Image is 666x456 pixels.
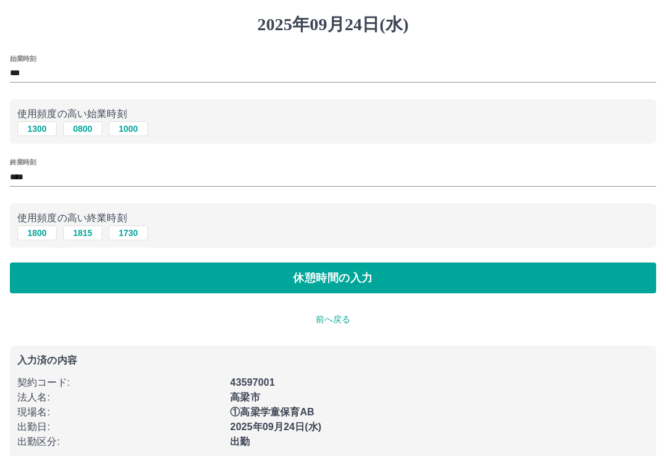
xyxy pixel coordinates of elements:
[17,375,223,390] p: 契約コード :
[10,313,656,326] p: 前へ戻る
[10,158,36,167] label: 終業時刻
[10,263,656,293] button: 休憩時間の入力
[17,121,57,136] button: 1300
[17,434,223,449] p: 出勤区分 :
[230,377,274,388] b: 43597001
[63,121,102,136] button: 0800
[17,107,649,121] p: 使用頻度の高い始業時刻
[230,421,321,432] b: 2025年09月24日(水)
[17,420,223,434] p: 出勤日 :
[230,436,250,447] b: 出勤
[230,392,260,402] b: 高梁市
[17,356,649,365] p: 入力済の内容
[10,54,36,63] label: 始業時刻
[17,390,223,405] p: 法人名 :
[109,121,148,136] button: 1000
[17,211,649,226] p: 使用頻度の高い終業時刻
[230,407,314,417] b: ①高梁学童保育AB
[17,226,57,240] button: 1800
[17,405,223,420] p: 現場名 :
[63,226,102,240] button: 1815
[109,226,148,240] button: 1730
[10,14,656,35] h1: 2025年09月24日(水)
